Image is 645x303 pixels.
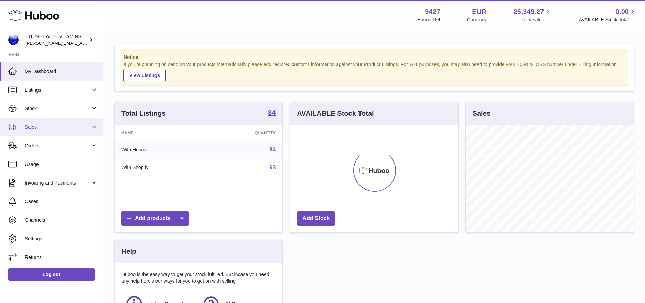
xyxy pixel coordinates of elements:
span: Returns [25,254,98,261]
span: Usage [25,161,98,168]
a: Log out [8,268,95,281]
th: Name [115,125,205,141]
a: Add Stock [297,211,335,226]
span: Listings [25,87,90,93]
span: Settings [25,236,98,242]
div: Currency [467,17,487,23]
span: [PERSON_NAME][EMAIL_ADDRESS][DOMAIN_NAME] [25,40,138,46]
a: 84 [268,109,276,117]
strong: Notice [123,54,625,61]
span: Channels [25,217,98,223]
h3: AVAILABLE Stock Total [297,109,374,118]
div: Huboo Ref [417,17,440,23]
strong: 9427 [425,7,440,17]
td: With Shopify [115,159,205,177]
span: Orders [25,143,90,149]
span: 25,349.27 [513,7,544,17]
span: AVAILABLE Stock Total [579,17,637,23]
strong: EUR [472,7,486,17]
a: 84 [270,147,276,153]
span: Cases [25,198,98,205]
span: Total sales [521,17,552,23]
div: EU JSHEALTH VITAMINS [25,33,87,46]
h3: Total Listings [121,109,166,118]
img: laura@jessicasepel.com [8,35,19,45]
a: 63 [270,165,276,170]
a: View Listings [123,69,166,82]
strong: 84 [268,109,276,116]
span: Stock [25,105,90,112]
span: Sales [25,124,90,130]
div: If you're planning on sending your products internationally please add required customs informati... [123,61,625,82]
a: 25,349.27 Total sales [513,7,552,23]
span: 0.00 [615,7,629,17]
h3: Help [121,247,136,256]
td: With Huboo [115,141,205,159]
a: Add products [121,211,189,226]
p: Huboo is the easy way to get your stock fulfilled. But incase you need any help here's our ways f... [121,271,276,284]
span: Invoicing and Payments [25,180,90,186]
h3: Sales [473,109,491,118]
a: 0.00 AVAILABLE Stock Total [579,7,637,23]
th: Quantity [205,125,282,141]
span: My Dashboard [25,68,98,75]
